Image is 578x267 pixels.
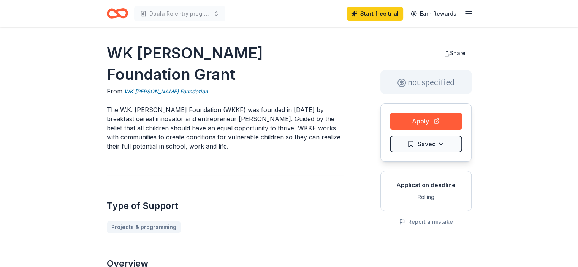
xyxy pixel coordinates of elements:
a: WK [PERSON_NAME] Foundation [124,87,208,96]
h2: Type of Support [107,200,344,212]
button: Share [438,46,472,61]
div: Application deadline [387,180,465,190]
button: Apply [390,113,462,130]
a: Home [107,5,128,22]
a: Projects & programming [107,221,181,233]
button: Saved [390,136,462,152]
div: Rolling [387,193,465,202]
div: not specified [380,70,472,94]
span: Saved [418,139,436,149]
button: Doula Re entry program [134,6,225,21]
button: Report a mistake [399,217,453,226]
div: From [107,87,344,96]
a: Start free trial [347,7,403,21]
h1: WK [PERSON_NAME] Foundation Grant [107,43,344,85]
a: Earn Rewards [406,7,461,21]
p: The W.K. [PERSON_NAME] Foundation (WKKF) was founded in [DATE] by breakfast cereal innovator and ... [107,105,344,151]
span: Doula Re entry program [149,9,210,18]
span: Share [450,50,466,56]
